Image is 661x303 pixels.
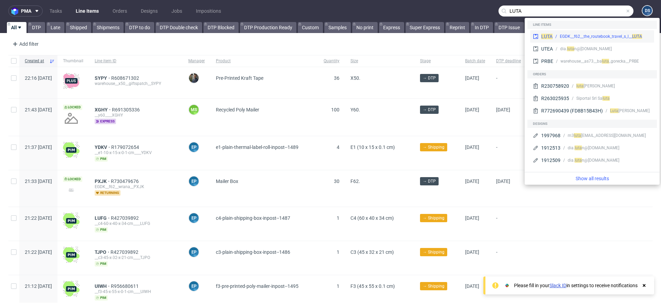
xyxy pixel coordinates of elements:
[95,215,111,221] a: LUFG
[63,213,80,229] img: wHgJFi1I6lmhQAAAABJRU5ErkJggg==
[423,215,444,221] span: → Shipping
[188,58,205,64] span: Manager
[541,132,560,139] div: 1997968
[350,215,394,221] span: C4 (60 x 40 x 34 cm)
[423,75,436,81] span: → DTP
[216,107,259,112] span: Recycled Poly Mailer
[216,178,238,184] span: Mailer Box
[156,22,202,33] a: DTP Double check
[95,178,111,184] a: PXJK
[95,119,116,124] span: express
[350,249,394,255] span: C3 (45 x 32 x 21 cm)
[125,22,154,33] a: DTP to do
[541,34,553,39] span: LUTA
[496,144,521,162] span: -
[25,75,52,81] span: 22:16 [DATE]
[189,105,199,115] figcaption: MS
[167,6,186,17] a: Jobs
[494,22,524,33] a: DTP Issue
[111,178,140,184] span: R730479676
[568,145,578,151] div: dia.
[216,75,263,81] span: Pre-Printed Kraft Tape
[423,178,436,184] span: → DTP
[95,150,177,155] div: __e1-10-x-15-x-0-1-cm____YDKV
[28,22,45,33] a: DTP
[576,84,584,88] span: luta
[541,107,603,114] div: R772690439 (FD8B15B43H)
[111,215,140,221] a: R427039892
[568,132,577,139] div: m3
[331,107,339,112] span: 100
[7,22,27,33] a: All
[95,295,108,301] span: pim
[95,144,111,150] a: YDKV
[541,58,553,65] div: PRBE
[25,58,46,64] span: Created at
[567,46,570,51] span: lu
[575,145,578,150] span: lu
[574,133,577,138] span: lu
[95,283,111,289] span: UIWH
[240,22,296,33] a: DTP Production Ready
[541,157,560,164] div: 1912509
[352,22,378,33] a: No print
[192,6,225,17] a: Impositions
[189,247,199,257] figcaption: EP
[95,107,112,112] a: XGHY
[496,215,521,232] span: -
[465,75,479,81] span: [DATE]
[63,110,80,127] img: no_design.png
[337,249,339,255] span: 1
[350,283,395,289] span: F3 (45 x 55 x 0.1 cm)
[203,22,239,33] a: DTP Blocked
[216,283,298,289] span: f3-pre-printed-poly-mailer-inpost--1495
[189,281,199,291] figcaption: EP
[560,33,642,40] div: EGDK__f62__the_routebook_travel_s_l__
[560,46,570,52] div: dia.
[95,190,120,196] span: returning
[45,6,66,17] a: Tasks
[95,75,111,81] span: SYPY
[324,22,351,33] a: Samples
[63,247,80,263] img: wHgJFi1I6lmhQAAAABJRU5ErkJggg==
[334,178,339,184] span: 30
[111,249,140,255] a: R427039892
[541,144,560,151] div: 1912513
[527,70,657,78] div: Orders
[63,58,84,64] span: Thumbnail
[46,22,64,33] a: Late
[337,215,339,221] span: 1
[602,96,610,101] span: luta
[63,185,80,195] img: version_two_editor_design
[568,157,578,163] div: dia.
[63,176,82,182] span: Locked
[471,22,493,33] a: In DTP
[527,175,657,182] a: Show all results
[63,73,80,89] img: plus-icon.676465ae8f3a83198b3f.png
[465,58,485,64] span: Batch date
[111,144,140,150] a: R179072654
[406,22,444,33] a: Super Express
[575,158,578,163] span: lu
[496,178,510,184] span: [DATE]
[423,107,436,113] span: → DTP
[216,249,290,255] span: c3-plain-shipping-box-inpost--1486
[496,107,510,112] span: [DATE]
[216,215,290,221] span: c4-plain-shipping-box-inpost--1487
[95,81,177,86] div: warehouse__x50__giftspatch__SYPY
[549,283,566,288] a: Slack ID
[95,156,108,162] span: pim
[465,178,479,184] span: [DATE]
[63,105,82,110] span: Locked
[95,261,108,267] span: pim
[578,145,619,151] div: n@[DOMAIN_NAME]
[189,213,199,223] figcaption: EP
[337,144,339,150] span: 4
[350,178,360,184] span: F62.
[423,144,444,150] span: → Shipping
[602,59,605,64] span: lu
